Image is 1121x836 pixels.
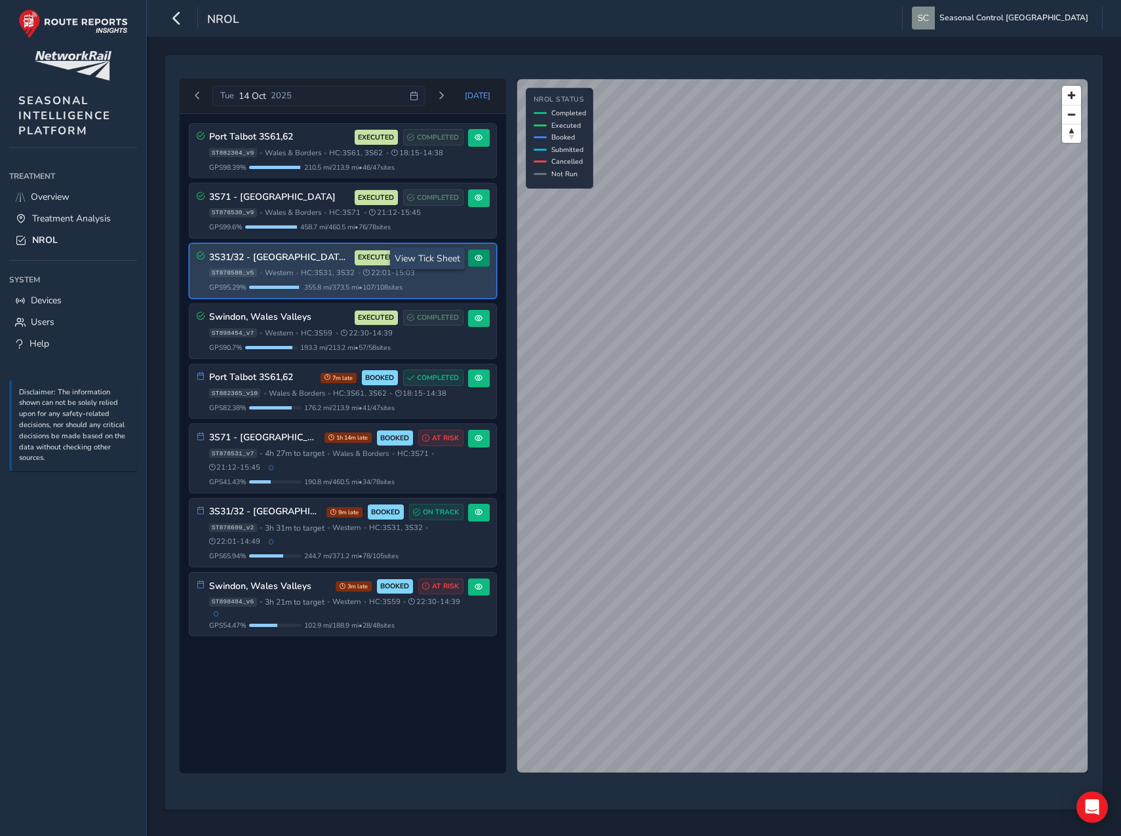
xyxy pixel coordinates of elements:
span: • [260,598,262,605]
h3: Port Talbot 3S61,62 [209,132,350,143]
span: • [324,209,326,216]
span: Seasonal Control [GEOGRAPHIC_DATA] [939,7,1088,29]
span: 1h 14m late [324,432,372,443]
span: GPS 65.94 % [209,551,246,561]
h3: 3S31/32 - [GEOGRAPHIC_DATA], [GEOGRAPHIC_DATA] [GEOGRAPHIC_DATA] & [GEOGRAPHIC_DATA] [209,506,322,518]
span: • [296,330,298,337]
span: Executed [551,121,581,130]
span: • [260,149,262,157]
span: Not Run [551,169,578,179]
span: 14 Oct [239,90,266,102]
span: COMPLETED [417,373,459,383]
span: • [364,209,366,216]
span: GPS 41.43 % [209,477,246,487]
span: GPS 98.39 % [209,162,246,172]
span: 22:30 - 14:39 [408,597,460,607]
span: COMPLETED [417,252,459,263]
span: • [327,524,330,531]
span: Devices [31,294,62,307]
span: ST898454_v7 [209,328,257,337]
span: • [260,209,262,216]
span: AT RISK [432,433,459,444]
a: Treatment Analysis [9,208,137,229]
div: Treatment [9,166,137,186]
img: rr logo [18,9,128,39]
span: Western [265,268,293,278]
span: • [336,330,338,337]
span: 22:30 - 14:39 [341,328,393,338]
span: ST878588_v5 [209,269,257,278]
span: Booked [551,132,575,142]
span: [DATE] [465,90,490,101]
h3: Swindon, Wales Valleys [209,312,350,323]
h3: 3S71 - [GEOGRAPHIC_DATA] [209,432,320,444]
span: NROL [32,234,58,246]
span: Western [332,597,361,607]
a: NROL [9,229,137,251]
span: • [364,524,366,531]
span: EXECUTED [358,132,394,143]
span: 2025 [271,90,292,102]
div: Open Intercom Messenger [1076,791,1108,823]
span: HC: 3S61, 3S62 [333,389,387,398]
span: HC: 3S31, 3S32 [301,268,355,278]
span: 458.7 mi / 460.5 mi • 76 / 78 sites [300,222,391,232]
span: Treatment Analysis [32,212,111,225]
span: 22:01 - 15:03 [363,268,415,278]
span: Wales & Borders [265,208,321,218]
span: • [389,390,392,397]
span: HC: 3S31, 3S32 [369,523,423,533]
span: Western [265,328,293,338]
span: 3h 21m to target [265,597,324,607]
canvas: Map [517,79,1088,772]
span: HC: 3S59 [301,328,332,338]
span: • [296,269,298,276]
span: • [425,524,428,531]
span: AT RISK [432,581,459,592]
span: Cancelled [551,157,583,166]
span: BOOKED [365,373,394,383]
span: ST878531_v7 [209,449,257,458]
span: • [358,269,361,276]
span: Help [29,337,49,350]
span: 18:15 - 14:38 [395,389,447,398]
span: 21:12 - 15:45 [369,208,421,218]
span: 9m late [326,507,363,518]
button: Zoom out [1062,105,1081,124]
span: 176.2 mi / 213.9 mi • 41 / 47 sites [304,403,395,413]
span: • [264,390,266,397]
h3: 3S71 - [GEOGRAPHIC_DATA] [209,192,350,203]
p: Disclaimer: The information shown can not be solely relied upon for any safety-related decisions,... [19,387,130,465]
span: GPS 82.38 % [209,403,246,413]
span: • [327,450,330,457]
span: GPS 99.6 % [209,222,243,232]
span: • [364,598,366,605]
span: • [324,149,326,157]
a: Devices [9,290,137,311]
button: Seasonal Control [GEOGRAPHIC_DATA] [912,7,1093,29]
span: • [386,149,389,157]
button: Reset bearing to north [1062,124,1081,143]
span: COMPLETED [417,193,459,203]
span: • [403,598,406,605]
span: 102.9 mi / 188.9 mi • 28 / 48 sites [304,620,395,630]
span: Overview [31,191,69,203]
span: • [260,269,262,276]
span: Wales & Borders [332,449,389,459]
span: 244.7 mi / 371.2 mi • 78 / 105 sites [304,551,399,561]
span: 4h 27m to target [265,448,324,459]
a: Help [9,333,137,354]
span: • [260,450,262,457]
span: • [328,390,330,397]
span: 7m late [321,373,357,383]
span: COMPLETED [417,313,459,323]
span: 3m late [336,581,372,592]
span: • [327,598,330,605]
span: 21:12 - 15:45 [209,463,261,472]
span: ST882364_v9 [209,148,257,157]
span: ON TRACK [423,507,459,518]
span: HC: 3S71 [397,449,429,459]
span: ST898484_v6 [209,598,257,607]
span: 22:01 - 14:49 [209,537,261,546]
span: • [260,524,262,531]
